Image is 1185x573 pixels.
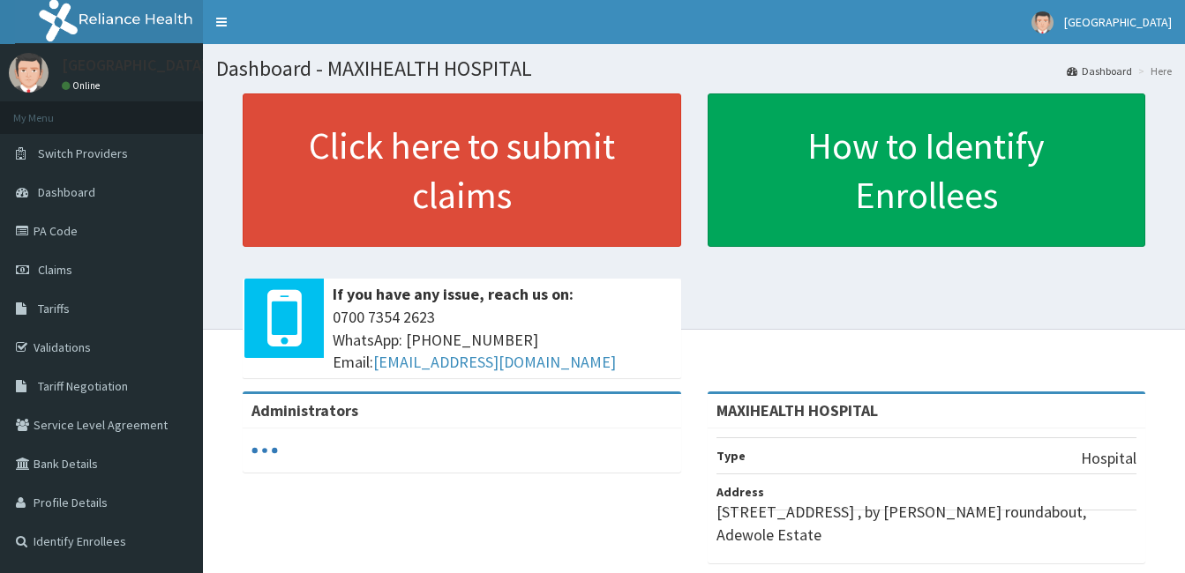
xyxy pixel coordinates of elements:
[333,284,574,304] b: If you have any issue, reach us on:
[243,93,681,247] a: Click here to submit claims
[38,262,72,278] span: Claims
[1067,63,1132,78] a: Dashboard
[1081,447,1136,470] p: Hospital
[38,184,95,200] span: Dashboard
[373,352,616,372] a: [EMAIL_ADDRESS][DOMAIN_NAME]
[1064,14,1172,30] span: [GEOGRAPHIC_DATA]
[716,484,764,500] b: Address
[1031,11,1054,33] img: User Image
[716,448,746,464] b: Type
[62,57,207,73] p: [GEOGRAPHIC_DATA]
[38,378,128,394] span: Tariff Negotiation
[9,53,49,93] img: User Image
[216,57,1172,80] h1: Dashboard - MAXIHEALTH HOSPITAL
[716,400,878,420] strong: MAXIHEALTH HOSPITAL
[38,301,70,316] span: Tariffs
[38,145,128,161] span: Switch Providers
[62,79,104,92] a: Online
[708,93,1146,247] a: How to Identify Enrollees
[1134,63,1172,78] li: Here
[716,501,1137,546] p: [STREET_ADDRESS] , by [PERSON_NAME] roundabout, Adewole Estate
[333,306,672,374] span: 0700 7354 2623 WhatsApp: [PHONE_NUMBER] Email:
[251,437,278,464] svg: audio-loading
[251,400,358,420] b: Administrators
